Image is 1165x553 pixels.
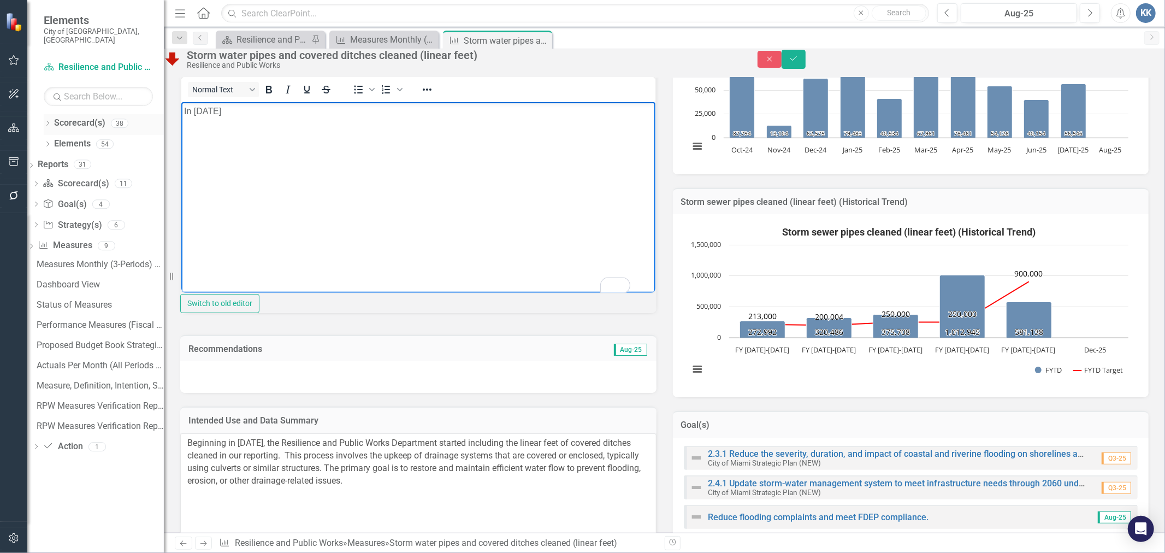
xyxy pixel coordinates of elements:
text: 1,500,000 [691,239,721,249]
div: Numbered list [377,82,404,97]
a: Measure, Definition, Intention, Source [34,377,164,395]
a: RPW Measures Verification Report [34,417,164,435]
text: 13,104 [770,130,788,137]
div: Status of Measures [37,300,164,310]
button: Show FYTD [1035,366,1062,375]
img: Not Defined [690,510,703,523]
svg: Interactive chart [684,222,1134,386]
div: Open Intercom Messenger [1128,516,1154,542]
a: Status of Measures [34,296,164,314]
button: Aug-25 [961,3,1077,23]
a: Elements [54,138,91,150]
div: Measures Monthly (3-Periods) Report [37,260,164,269]
path: Apr-25, 78,461. Actual. [950,63,975,138]
text: 1,012,945 [945,327,980,337]
text: Dec-25 [1084,345,1106,355]
a: Measures Monthly (3-Periods) Report [332,33,436,46]
text: Jan-25 [841,145,862,155]
text: FY [DATE]-[DATE] [1001,345,1055,355]
div: Proposed Budget Book Strategic Planning [37,340,164,350]
button: Search [872,5,926,21]
div: 31 [74,160,91,169]
button: Bold [259,82,278,97]
path: FY 2022-2023, 375,708. FYTD. [873,315,918,338]
path: May-25, 54,126. Actual. [987,86,1012,138]
img: Not Defined [690,451,703,464]
text: 40,154 [1027,130,1045,137]
path: Jun-25, 40,154. Actual. [1024,99,1049,138]
div: Storm water pipes and covered ditches cleaned (linear feet) [389,538,617,548]
span: Q3-25 [1102,482,1131,494]
text: FY [DATE]-[DATE] [935,345,989,355]
small: City of Miami Strategic Plan (NEW) [708,458,821,467]
text: 25,000 [695,108,715,118]
a: Dashboard View [34,276,164,293]
div: RPW Measures Verification Report [37,421,164,431]
a: Strategy(s) [43,219,102,232]
div: 38 [111,119,128,128]
text: 78,461 [954,130,972,137]
div: Aug-25 [965,7,1073,20]
button: KK [1136,3,1156,23]
path: Feb-25, 40,934. Actual. [877,98,902,138]
a: Actuals Per Month (All Periods YTD) [34,357,164,374]
text: 250,000 [882,309,910,319]
button: View chart menu, Storm sewer pipes cleaned (linear feet) (Monthly) [690,138,705,154]
path: FY 2021-2022, 320,486. FYTD. [806,318,851,338]
div: Bullet list [349,82,376,97]
a: Resilience and Public Works [44,61,153,74]
text: 900,000 [1014,268,1043,279]
div: Storm water pipes and covered ditches cleaned (linear feet) [187,49,736,61]
h3: Storm sewer pipes cleaned (linear feet) (Historical Trend) [681,197,1141,207]
text: Nov-24 [767,145,791,155]
a: Reduce flooding complaints and meet FDEP compliance. [708,512,929,522]
button: Italic [279,82,297,97]
div: Storm sewer pipes cleaned (linear feet) (Historical Trend). Highcharts interactive chart. [684,222,1138,386]
div: 1 [88,442,106,451]
div: Actuals Per Month (All Periods YTD) [37,361,164,370]
h3: Goal(s) [681,420,1141,430]
div: 6 [108,220,125,230]
div: 4 [92,199,110,209]
path: FY 2020-2021, 272,992. FYTD. [740,321,785,338]
img: ClearPoint Strategy [5,13,25,32]
h3: Recommendations [188,344,502,354]
div: Storm water pipes and covered ditches cleaned (linear feet) [464,34,549,48]
div: 54 [96,139,114,149]
text: FY [DATE]-[DATE] [735,345,789,355]
div: Resilience and Public Works [187,61,736,69]
path: Jul-25, 56,546. Actual. [1061,84,1086,138]
div: RPW Measures Verification Report [37,401,164,411]
div: Resilience and Public Works [236,33,309,46]
button: Underline [298,82,316,97]
text: 50,000 [695,85,715,95]
img: Below Plan [164,50,181,67]
a: Action [43,440,82,453]
text: Storm sewer pipes cleaned (linear feet) (Historical Trend) [782,226,1036,238]
path: FY 2024-2025, 581,138. FYTD. [1006,302,1051,338]
text: 375,708 [882,327,910,337]
text: Jun-25 [1025,145,1046,155]
text: 56,546 [1065,130,1083,137]
text: 1,000,000 [691,270,721,280]
button: Show FYTD Target [1074,366,1124,375]
text: Dec-24 [805,145,827,155]
text: 87,794 [733,130,751,137]
div: » » [219,537,656,550]
a: Proposed Budget Book Strategic Planning [34,337,164,354]
path: Mar-25, 67,961. Actual. [913,73,938,138]
input: Search ClearPoint... [221,4,929,23]
text: Feb-25 [878,145,900,155]
button: Reveal or hide additional toolbar items [418,82,436,97]
text: 40,934 [880,130,898,137]
span: Q3-25 [1102,452,1131,464]
text: 250,000 [948,309,977,319]
span: Elements [44,14,153,27]
a: Scorecard(s) [54,117,105,130]
text: 62,575 [807,130,825,137]
a: Measures [347,538,385,548]
a: Measures [38,239,92,252]
button: Strikethrough [317,82,335,97]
